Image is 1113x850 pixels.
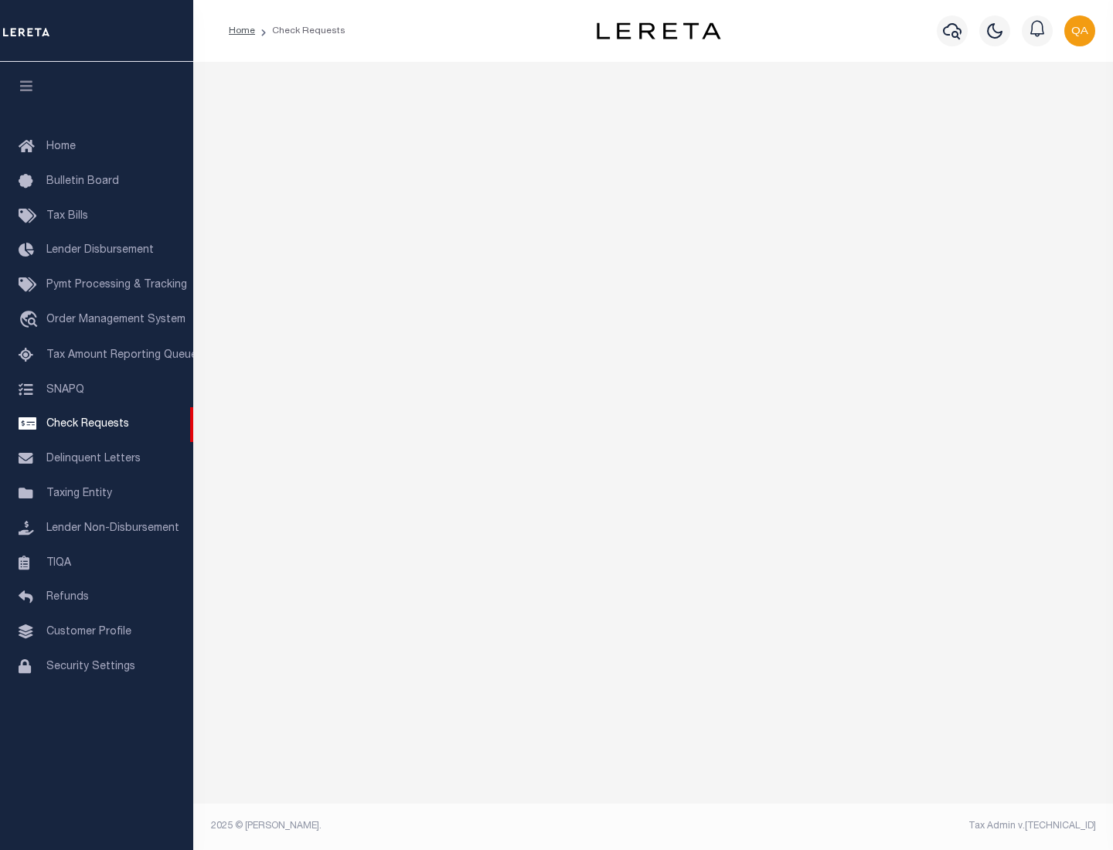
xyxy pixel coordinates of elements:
span: TIQA [46,557,71,568]
span: Order Management System [46,314,185,325]
img: logo-dark.svg [597,22,720,39]
span: Customer Profile [46,627,131,637]
div: 2025 © [PERSON_NAME]. [199,819,654,833]
span: Pymt Processing & Tracking [46,280,187,291]
span: Refunds [46,592,89,603]
span: SNAPQ [46,384,84,395]
span: Home [46,141,76,152]
div: Tax Admin v.[TECHNICAL_ID] [665,819,1096,833]
li: Check Requests [255,24,345,38]
i: travel_explore [19,311,43,331]
img: svg+xml;base64,PHN2ZyB4bWxucz0iaHR0cDovL3d3dy53My5vcmcvMjAwMC9zdmciIHBvaW50ZXItZXZlbnRzPSJub25lIi... [1064,15,1095,46]
span: Bulletin Board [46,176,119,187]
span: Lender Disbursement [46,245,154,256]
span: Lender Non-Disbursement [46,523,179,534]
span: Taxing Entity [46,488,112,499]
span: Tax Amount Reporting Queue [46,350,197,361]
span: Delinquent Letters [46,454,141,464]
a: Home [229,26,255,36]
span: Check Requests [46,419,129,430]
span: Security Settings [46,661,135,672]
span: Tax Bills [46,211,88,222]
